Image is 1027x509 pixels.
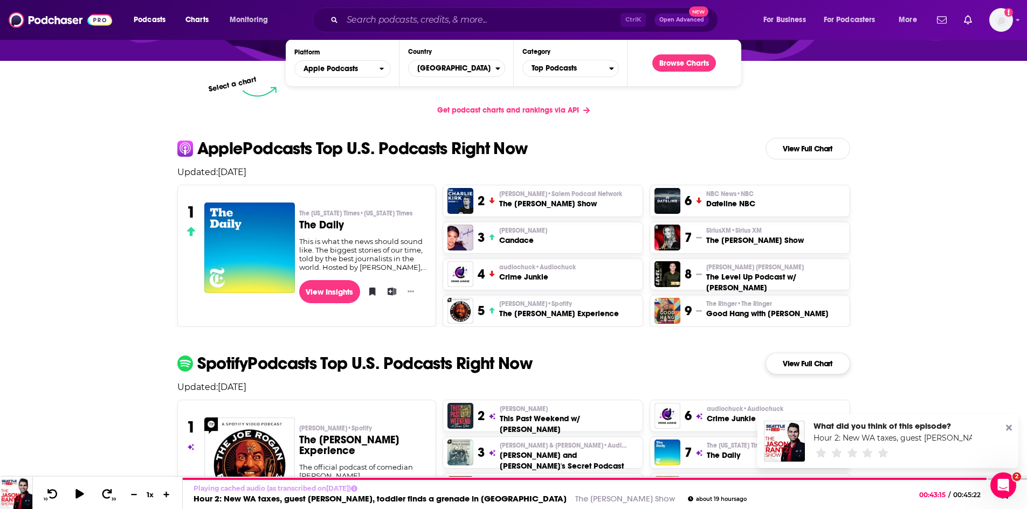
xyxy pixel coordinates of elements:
h3: 8 [685,266,692,282]
img: User Profile [989,8,1013,32]
a: [PERSON_NAME] [PERSON_NAME]The Level Up Podcast w/ [PERSON_NAME] [706,263,845,293]
img: Candace [447,225,473,250]
p: Theo Von [500,405,638,413]
h3: Crime Junkie [499,271,576,282]
span: [PERSON_NAME] [500,405,548,413]
p: Playing cached audio (as transcribed on [DATE] ) [194,484,747,492]
span: • The Ringer [737,300,772,308]
span: [PERSON_NAME] [299,424,372,433]
button: Countries [408,60,505,77]
button: open menu [222,11,282,29]
img: The Megyn Kelly Show [654,225,680,250]
a: Crime Junkie [447,261,473,287]
h3: 7 [685,444,692,461]
a: Show notifications dropdown [933,11,951,29]
img: The Daily [654,440,680,465]
img: The Charlie Kirk Show [447,188,473,214]
h2: Platforms [294,60,391,78]
span: 10 [44,497,47,501]
span: For Business [763,12,806,27]
span: • Spotify [347,424,372,432]
a: This Past Weekend w/ Theo Von [447,403,473,429]
p: Charlie Kirk • Salem Podcast Network [499,190,622,198]
p: Apple Podcasts Top U.S. Podcasts Right Now [197,140,528,157]
span: NBC News [706,190,754,198]
img: Hour 2: New WA taxes, guest Mike Columbo, toddler finds a grenade in Hartline [764,421,805,462]
p: Paul Alex Espinoza [706,263,845,271]
button: open menu [891,11,930,29]
img: The Level Up Podcast w/ Paul Alex [654,261,680,287]
a: Podchaser - Follow, Share and Rate Podcasts [9,10,112,30]
span: Ctrl K [621,13,646,27]
img: The Joe Rogan Experience [204,417,295,508]
img: Crime, Conspiracy, Cults and Murder [447,476,473,502]
iframe: Intercom live chat [990,472,1016,498]
p: Updated: [DATE] [169,167,859,177]
div: Search podcasts, credits, & more... [323,8,728,32]
span: The [US_STATE] Times [707,441,820,450]
a: Charts [178,11,215,29]
span: [PERSON_NAME] [PERSON_NAME] [706,263,804,271]
svg: Add a profile image [1004,8,1013,17]
span: • Audioboom [603,442,642,449]
h3: The [PERSON_NAME] Show [499,198,622,209]
h3: 4 [478,266,485,282]
a: Good Hang with Amy Poehler [654,298,680,324]
p: Select a chart [208,75,258,94]
span: For Podcasters [824,12,876,27]
a: Browse Charts [652,54,716,72]
h3: Good Hang with [PERSON_NAME] [706,308,829,319]
img: Crime Junkie [654,403,680,429]
img: Dateline NBC [654,188,680,214]
span: 30 [112,497,116,501]
span: audiochuck [499,263,576,271]
div: This is what the news should sound like. The biggest stories of our time, told by the best journa... [299,237,427,271]
button: 30 [98,488,118,501]
img: select arrow [243,87,277,97]
img: The Joe Rogan Experience [447,298,473,324]
span: Logged in as WesBurdett [989,8,1013,32]
span: More [899,12,917,27]
img: Matt and Shane's Secret Podcast [447,440,473,465]
p: SiriusXM • Sirius XM [706,226,804,235]
h3: 2 [478,408,485,424]
span: • NBC [736,190,754,198]
p: Updated: [DATE] [169,382,859,392]
button: 10 [42,488,62,501]
input: Search podcasts, credits, & more... [342,11,621,29]
a: [PERSON_NAME]•SpotifyThe [PERSON_NAME] Experience [499,299,619,319]
h3: The [PERSON_NAME] Show [706,235,804,246]
img: spotify Icon [177,355,193,371]
h3: 6 [685,408,692,424]
span: • [US_STATE] Times [360,210,412,217]
a: [PERSON_NAME]•Salem Podcast NetworkThe [PERSON_NAME] Show [499,190,622,209]
span: [PERSON_NAME] & [PERSON_NAME] [500,441,629,450]
h3: Crime Junkie [707,413,783,424]
p: The New York Times • New York Times [299,209,427,218]
span: / [948,491,950,499]
span: audiochuck [707,405,783,413]
a: The [US_STATE] Times•[US_STATE] TimesThe Daily [707,441,820,461]
h3: 2 [478,193,485,209]
span: [GEOGRAPHIC_DATA] [409,59,495,78]
a: Get podcast charts and rankings via API [429,97,598,123]
img: Therapuss with Jake Shane [654,476,680,502]
span: Get podcast charts and rankings via API [437,106,579,115]
span: [PERSON_NAME] [499,190,622,198]
h3: Candace [499,235,547,246]
h3: Dateline NBC [706,198,755,209]
button: Bookmark Podcast [364,283,375,299]
p: Matt McCusker & Shane Gillis • Audioboom [500,441,638,450]
a: The Ringer•The RingerGood Hang with [PERSON_NAME] [706,299,829,319]
a: The [US_STATE] Times•[US_STATE] TimesThe Daily [299,209,427,237]
a: The Daily [204,203,295,292]
span: • Salem Podcast Network [547,190,622,198]
a: [PERSON_NAME]•SpotifyThe [PERSON_NAME] Experience [299,424,427,463]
